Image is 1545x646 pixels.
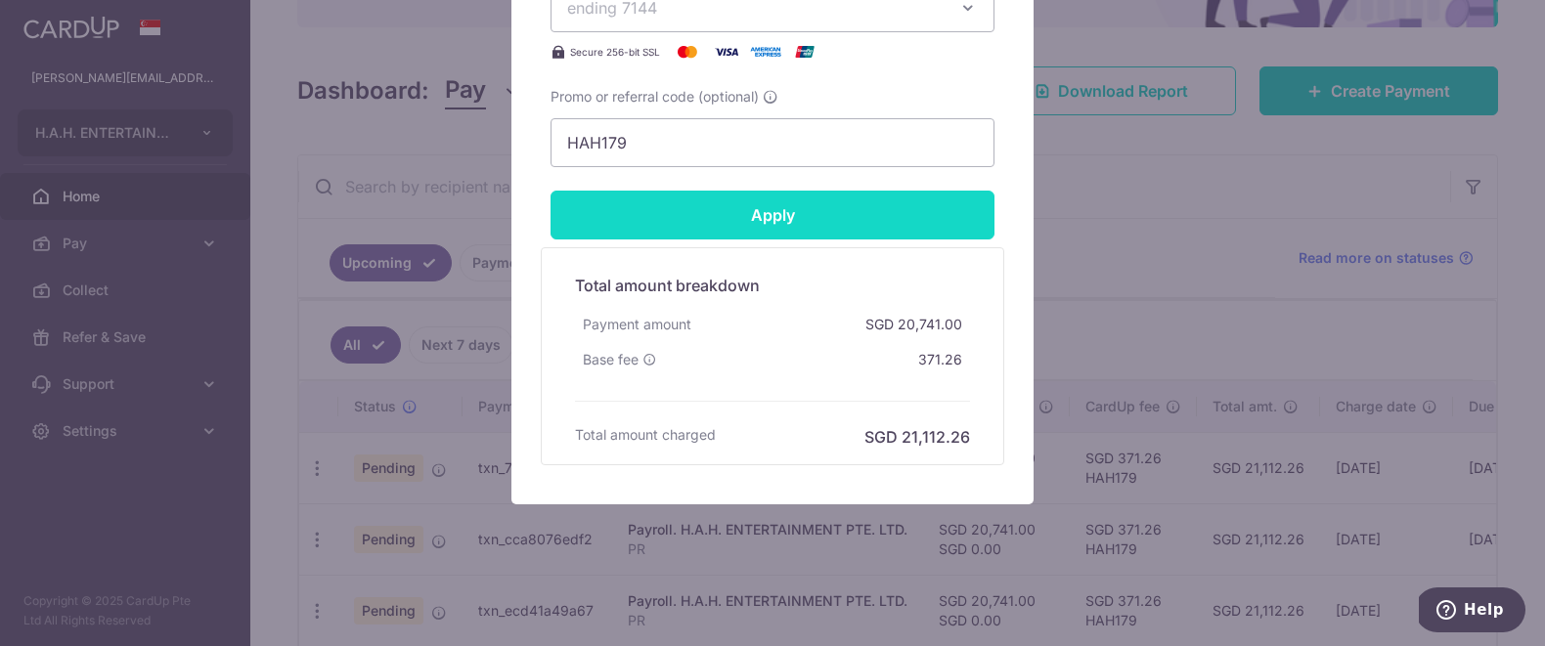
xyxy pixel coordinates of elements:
[746,40,785,64] img: American Express
[858,307,970,342] div: SGD 20,741.00
[864,425,970,449] h6: SGD 21,112.26
[1419,587,1525,636] iframe: Opens a widget where you can find more information
[910,342,970,377] div: 371.26
[551,191,994,239] input: Apply
[668,40,707,64] img: Mastercard
[785,40,824,64] img: UnionPay
[575,307,699,342] div: Payment amount
[707,40,746,64] img: Visa
[575,274,970,297] h5: Total amount breakdown
[583,350,639,369] span: Base fee
[575,425,716,445] h6: Total amount charged
[570,44,660,60] span: Secure 256-bit SSL
[551,87,759,107] span: Promo or referral code (optional)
